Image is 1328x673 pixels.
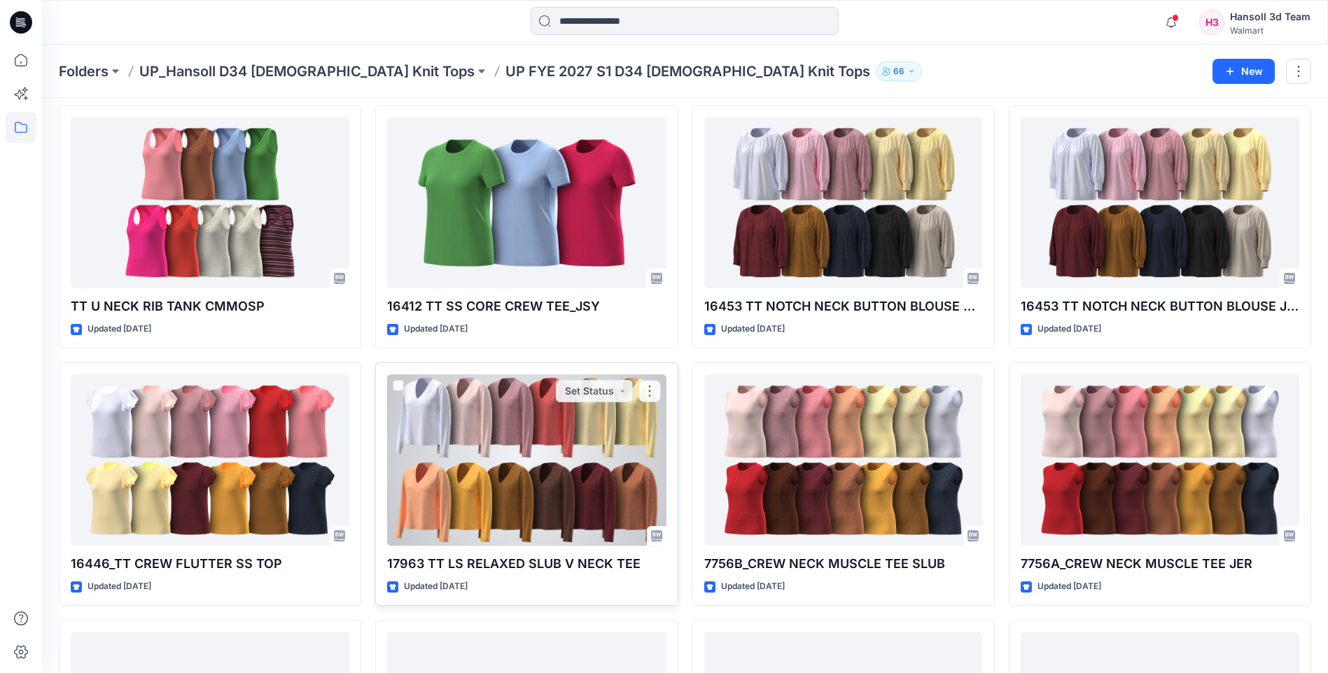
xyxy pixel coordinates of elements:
p: UP FYE 2027 S1 D34 [DEMOGRAPHIC_DATA] Knit Tops [505,62,870,81]
p: Updated [DATE] [721,579,785,594]
a: 7756B_CREW NECK MUSCLE TEE SLUB [704,374,983,546]
a: Folders [59,62,109,81]
button: New [1212,59,1275,84]
a: 16453 TT NOTCH NECK BUTTON BLOUSE JSY [1021,117,1299,288]
p: 17963 TT LS RELAXED SLUB V NECK TEE [387,554,666,574]
p: Updated [DATE] [404,579,468,594]
p: Updated [DATE] [1037,579,1101,594]
p: 16412 TT SS CORE CREW TEE_JSY [387,297,666,316]
p: 7756A_CREW NECK MUSCLE TEE JER [1021,554,1299,574]
button: 66 [876,62,922,81]
p: 16446_TT CREW FLUTTER SS TOP [71,554,349,574]
div: Walmart [1230,25,1310,36]
p: Updated [DATE] [1037,322,1101,336]
a: UP_Hansoll D34 [DEMOGRAPHIC_DATA] Knit Tops [139,62,475,81]
p: Updated [DATE] [88,322,151,336]
p: 7756B_CREW NECK MUSCLE TEE SLUB [704,554,983,574]
a: 16453 TT NOTCH NECK BUTTON BLOUSE SLUB [704,117,983,288]
p: Updated [DATE] [88,579,151,594]
div: H3 [1199,10,1224,35]
p: 16453 TT NOTCH NECK BUTTON BLOUSE JSY [1021,297,1299,316]
a: 17963 TT LS RELAXED SLUB V NECK TEE [387,374,666,546]
a: 16412 TT SS CORE CREW TEE_JSY [387,117,666,288]
a: 7756A_CREW NECK MUSCLE TEE JER [1021,374,1299,546]
p: Updated [DATE] [404,322,468,336]
p: 66 [893,64,904,79]
a: 16446_TT CREW FLUTTER SS TOP [71,374,349,546]
a: TT U NECK RIB TANK CMMOSP [71,117,349,288]
p: Updated [DATE] [721,322,785,336]
p: 16453 TT NOTCH NECK BUTTON BLOUSE SLUB [704,297,983,316]
div: Hansoll 3d Team [1230,8,1310,25]
p: TT U NECK RIB TANK CMMOSP [71,297,349,316]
